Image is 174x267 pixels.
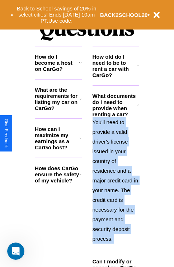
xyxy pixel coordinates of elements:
p: You'll need to provide a valid driver's license issued in your country of residence and a major c... [93,117,140,244]
h3: How does CarGo ensure the safety of my vehicle? [35,165,80,184]
button: Back to School savings of 20% in select cities! Ends [DATE] 10am PT.Use code: [13,4,100,26]
h3: How old do I need to be to rent a car with CarGo? [93,54,137,78]
h3: What are the requirements for listing my car on CarGo? [35,87,80,111]
h3: What documents do I need to provide when renting a car? [93,93,138,117]
iframe: Intercom live chat [7,243,24,260]
h3: How do I become a host on CarGo? [35,54,79,72]
b: BACK2SCHOOL20 [100,12,148,18]
h3: How can I maximize my earnings as a CarGo host? [35,126,80,150]
div: Give Feedback [4,119,9,148]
